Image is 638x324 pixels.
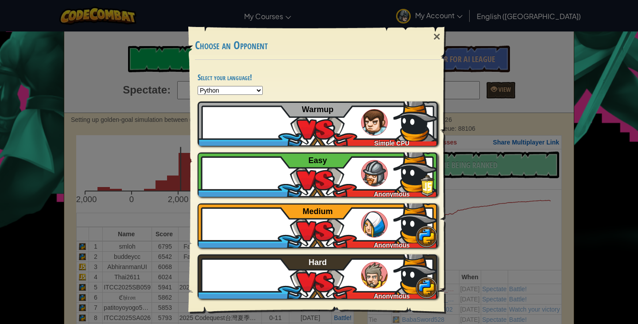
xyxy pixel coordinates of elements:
[361,109,388,136] img: humans_ladder_tutorial.png
[427,24,447,50] div: ×
[361,160,388,187] img: humans_ladder_easy.png
[309,258,327,267] span: Hard
[393,148,438,192] img: lAdBPQAAAAZJREFUAwDurxamccv0MgAAAABJRU5ErkJggg==
[198,101,438,146] a: Simple CPU
[198,254,438,299] a: Anonymous
[374,242,410,249] span: Anonymous
[308,156,327,165] span: Easy
[195,39,440,51] h3: Choose an Opponent
[374,293,410,300] span: Anonymous
[393,250,438,294] img: lAdBPQAAAAZJREFUAwDurxamccv0MgAAAABJRU5ErkJggg==
[393,199,438,243] img: lAdBPQAAAAZJREFUAwDurxamccv0MgAAAABJRU5ErkJggg==
[374,191,410,198] span: Anonymous
[198,152,438,197] a: Anonymous
[198,73,438,82] h4: Select your language!
[303,207,333,216] span: Medium
[374,140,409,147] span: Simple CPU
[361,211,388,238] img: humans_ladder_medium.png
[361,262,388,289] img: humans_ladder_hard.png
[198,203,438,248] a: Anonymous
[393,97,438,141] img: lAdBPQAAAAZJREFUAwDurxamccv0MgAAAABJRU5ErkJggg==
[302,105,333,114] span: Warmup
